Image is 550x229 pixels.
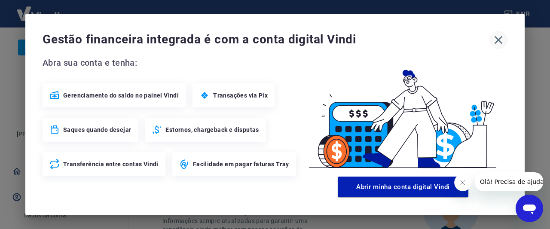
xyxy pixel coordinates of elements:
iframe: Mensagem da empresa [475,172,543,191]
span: Saques quando desejar [63,125,131,134]
span: Transações via Pix [213,91,268,100]
span: Gerenciamento do saldo no painel Vindi [63,91,179,100]
iframe: Fechar mensagem [454,174,471,191]
span: Estornos, chargeback e disputas [165,125,259,134]
button: Abrir minha conta digital Vindi [338,177,468,197]
span: Olá! Precisa de ajuda? [5,6,72,13]
span: Gestão financeira integrada é com a conta digital Vindi [43,31,489,48]
span: Abra sua conta e tenha: [43,56,299,70]
iframe: Botão para abrir a janela de mensagens [516,195,543,222]
span: Transferência entre contas Vindi [63,160,159,168]
span: Facilidade em pagar faturas Tray [193,160,289,168]
img: Good Billing [299,56,507,173]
